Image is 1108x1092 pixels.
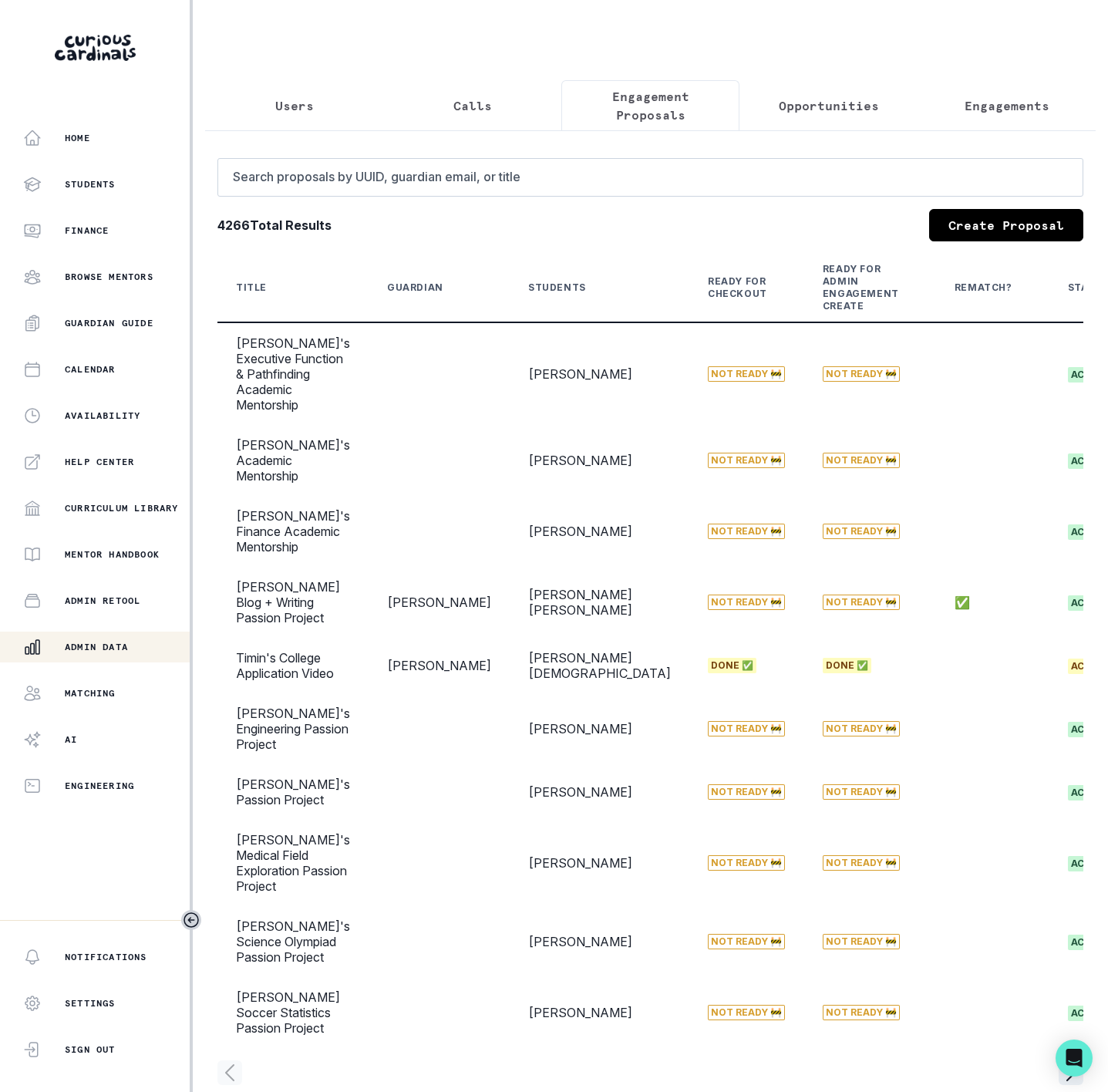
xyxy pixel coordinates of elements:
span: Not Ready 🚧 [823,1005,900,1020]
p: Availability [65,410,140,422]
p: Guardian Guide [65,317,153,329]
p: Admin Retool [65,595,140,607]
span: Done ✅ [708,658,756,673]
div: Title [236,281,267,294]
span: Done ✅ [823,658,871,673]
td: [PERSON_NAME] Blog + Writing Passion Project [217,567,369,638]
span: Not Ready 🚧 [708,934,785,949]
img: Curious Cardinals Logo [55,35,136,61]
span: Not Ready 🚧 [823,784,900,800]
td: [PERSON_NAME] [510,322,689,425]
span: Not Ready 🚧 [708,595,785,610]
p: Students [65,178,116,190]
span: Not Ready 🚧 [708,784,785,800]
span: Not Ready 🚧 [708,1005,785,1020]
p: Admin Data [65,641,128,653]
p: Notifications [65,951,147,963]
td: [PERSON_NAME] [510,693,689,764]
span: Not Ready 🚧 [708,524,785,539]
p: Mentor Handbook [65,548,160,561]
div: Ready for Checkout [708,275,767,300]
p: Finance [65,224,109,237]
p: Engineering [65,780,134,792]
span: Not Ready 🚧 [823,934,900,949]
span: Not Ready 🚧 [823,453,900,468]
p: Sign Out [65,1043,116,1056]
td: [PERSON_NAME]'s Medical Field Exploration Passion Project [217,820,369,906]
td: [PERSON_NAME] Soccer Statistics Passion Project [217,977,369,1048]
td: [PERSON_NAME]'s Academic Mentorship [217,425,369,496]
button: Toggle sidebar [181,910,201,930]
p: AI [65,733,77,746]
div: Guardian [387,281,443,294]
a: Create Proposal [929,209,1083,241]
span: Not Ready 🚧 [823,595,900,610]
span: Not Ready 🚧 [823,366,900,382]
td: [PERSON_NAME] [510,906,689,977]
p: Opportunities [779,96,879,115]
td: [PERSON_NAME] [510,496,689,567]
td: [PERSON_NAME] [510,764,689,820]
td: [PERSON_NAME] [510,977,689,1048]
div: Rematch? [955,281,1012,294]
p: Engagement Proposals [574,87,726,124]
span: Not Ready 🚧 [708,366,785,382]
p: ✅ [955,595,1031,610]
span: Not Ready 🚧 [823,721,900,736]
td: [PERSON_NAME][DEMOGRAPHIC_DATA] [510,638,689,693]
p: Home [65,132,90,144]
span: Not Ready 🚧 [708,721,785,736]
p: Settings [65,997,116,1009]
p: Calls [453,96,492,115]
td: [PERSON_NAME]'s Passion Project [217,764,369,820]
span: Not Ready 🚧 [708,855,785,871]
td: [PERSON_NAME] [510,425,689,496]
div: Students [528,281,586,294]
td: [PERSON_NAME]'s Finance Academic Mentorship [217,496,369,567]
span: Not Ready 🚧 [708,453,785,468]
span: Not Ready 🚧 [823,524,900,539]
td: Timin's College Application Video [217,638,369,693]
td: [PERSON_NAME]'s Engineering Passion Project [217,693,369,764]
td: [PERSON_NAME]'s Science Olympiad Passion Project [217,906,369,977]
b: 4266 Total Results [217,216,332,234]
td: [PERSON_NAME]'s Executive Function & Pathfinding Academic Mentorship [217,322,369,425]
svg: page left [217,1060,242,1085]
div: Open Intercom Messenger [1056,1040,1093,1077]
p: Matching [65,687,116,699]
div: Ready for Admin Engagement Create [823,263,899,312]
p: Curriculum Library [65,502,179,514]
td: [PERSON_NAME] [369,567,510,638]
span: Not Ready 🚧 [823,855,900,871]
td: [PERSON_NAME] [PERSON_NAME] [510,567,689,638]
p: Users [275,96,314,115]
td: [PERSON_NAME] [510,820,689,906]
p: Help Center [65,456,134,468]
p: Calendar [65,363,116,376]
p: Browse Mentors [65,271,153,283]
p: Engagements [965,96,1049,115]
td: [PERSON_NAME] [369,638,510,693]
